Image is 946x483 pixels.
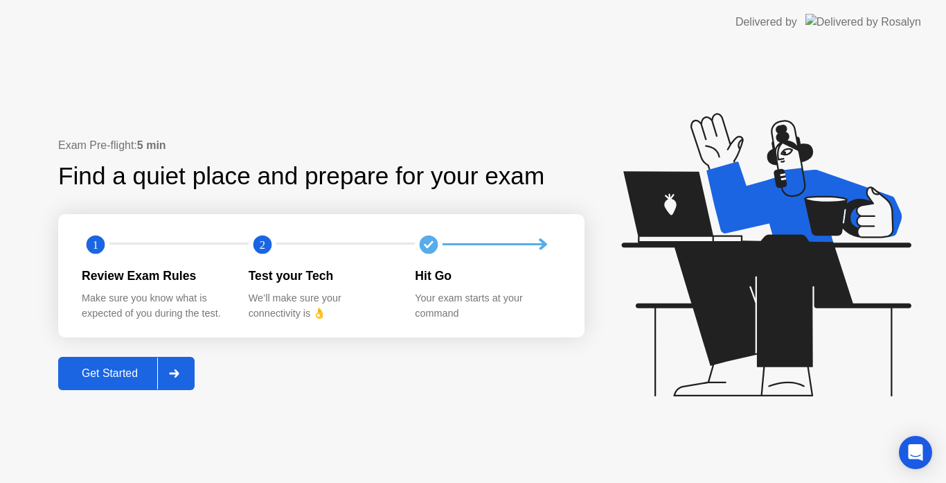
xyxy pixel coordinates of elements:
[137,139,166,151] b: 5 min
[93,238,98,251] text: 1
[82,291,226,321] div: Make sure you know what is expected of you during the test.
[82,267,226,285] div: Review Exam Rules
[58,158,546,195] div: Find a quiet place and prepare for your exam
[899,436,932,469] div: Open Intercom Messenger
[415,291,560,321] div: Your exam starts at your command
[415,267,560,285] div: Hit Go
[805,14,921,30] img: Delivered by Rosalyn
[58,137,584,154] div: Exam Pre-flight:
[249,291,393,321] div: We’ll make sure your connectivity is 👌
[260,238,265,251] text: 2
[735,14,797,30] div: Delivered by
[249,267,393,285] div: Test your Tech
[58,357,195,390] button: Get Started
[62,367,157,380] div: Get Started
